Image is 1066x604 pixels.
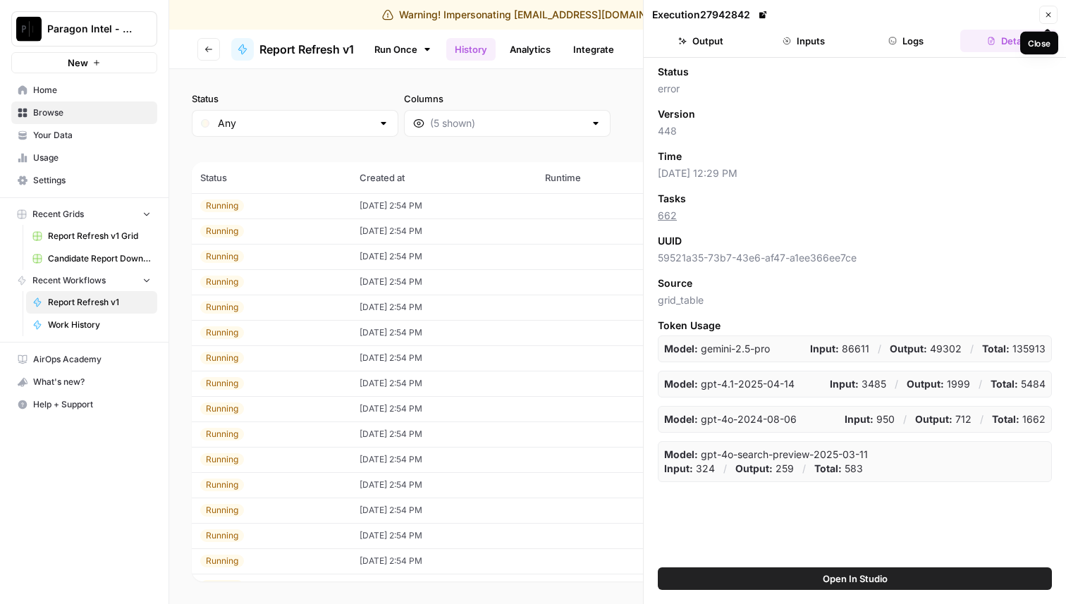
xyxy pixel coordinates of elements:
[200,225,244,238] div: Running
[33,398,151,411] span: Help + Support
[970,342,974,356] p: /
[11,348,157,371] a: AirOps Academy
[11,270,157,291] button: Recent Workflows
[664,413,698,425] strong: Model:
[658,149,682,164] span: Time
[351,320,537,345] td: [DATE] 2:54 PM
[351,218,537,244] td: [DATE] 2:54 PM
[11,124,157,147] a: Your Data
[351,548,537,574] td: [DATE] 2:54 PM
[351,345,537,371] td: [DATE] 2:54 PM
[664,343,698,355] strong: Model:
[200,580,244,593] div: Running
[218,116,372,130] input: Any
[351,472,537,498] td: [DATE] 2:54 PM
[723,462,727,476] p: /
[802,462,806,476] p: /
[200,504,244,517] div: Running
[903,412,907,426] p: /
[845,413,874,425] strong: Input:
[915,412,972,426] p: 712
[200,529,244,542] div: Running
[1028,37,1050,49] div: Close
[878,342,881,356] p: /
[982,342,1046,356] p: 135913
[351,162,537,193] th: Created at
[200,402,244,415] div: Running
[365,37,441,61] a: Run Once
[48,252,151,265] span: Candidate Report Download Sheet
[33,129,151,142] span: Your Data
[200,352,244,364] div: Running
[26,314,157,336] a: Work History
[200,199,244,212] div: Running
[26,247,157,270] a: Candidate Report Download Sheet
[430,116,584,130] input: (5 shown)
[858,30,955,52] button: Logs
[32,208,84,221] span: Recent Grids
[48,319,151,331] span: Work History
[11,147,157,169] a: Usage
[979,377,982,391] p: /
[192,162,351,193] th: Status
[351,447,537,472] td: [DATE] 2:54 PM
[12,371,157,393] div: What's new?
[200,326,244,339] div: Running
[907,378,944,390] strong: Output:
[652,30,749,52] button: Output
[810,343,839,355] strong: Input:
[907,377,970,391] p: 1999
[33,106,151,119] span: Browse
[16,16,42,42] img: Paragon Intel - Bill / Ty / Colby R&D Logo
[382,8,684,22] div: Warning! Impersonating [EMAIL_ADDRESS][DOMAIN_NAME]
[658,234,682,248] span: UUID
[351,193,537,218] td: [DATE] 2:54 PM
[192,137,1043,162] span: (1395 records)
[351,295,537,320] td: [DATE] 2:54 PM
[980,412,984,426] p: /
[200,250,244,263] div: Running
[200,377,244,390] div: Running
[814,462,863,476] p: 583
[755,30,852,52] button: Inputs
[991,377,1046,391] p: 5484
[664,448,698,460] strong: Model:
[200,555,244,567] div: Running
[814,462,842,474] strong: Total:
[658,166,1052,180] span: [DATE] 12:29 PM
[890,343,927,355] strong: Output:
[351,371,537,396] td: [DATE] 2:54 PM
[664,377,795,391] p: gpt-4.1-2025-04-14
[664,448,868,462] p: gpt-4o-search-preview-2025-03-11
[845,412,895,426] p: 950
[501,38,559,61] a: Analytics
[351,523,537,548] td: [DATE] 2:54 PM
[11,52,157,73] button: New
[735,462,794,476] p: 259
[32,274,106,287] span: Recent Workflows
[26,291,157,314] a: Report Refresh v1
[11,204,157,225] button: Recent Grids
[664,462,715,476] p: 324
[192,92,398,106] label: Status
[537,162,660,193] th: Runtime
[915,413,952,425] strong: Output:
[351,421,537,447] td: [DATE] 2:54 PM
[664,412,797,426] p: gpt-4o-2024-08-06
[200,453,244,466] div: Running
[658,319,1052,333] span: Token Usage
[658,567,1052,590] button: Open In Studio
[658,192,686,206] span: Tasks
[48,230,151,242] span: Report Refresh v1 Grid
[658,251,1052,265] span: 59521a35-73b7-43e6-af47-a1ee366ee7ce
[658,107,695,121] span: Version
[992,412,1046,426] p: 1662
[658,65,689,79] span: Status
[351,498,537,523] td: [DATE] 2:54 PM
[351,574,537,599] td: [DATE] 2:54 PM
[992,413,1019,425] strong: Total:
[200,276,244,288] div: Running
[351,396,537,421] td: [DATE] 2:54 PM
[735,462,773,474] strong: Output:
[991,378,1018,390] strong: Total:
